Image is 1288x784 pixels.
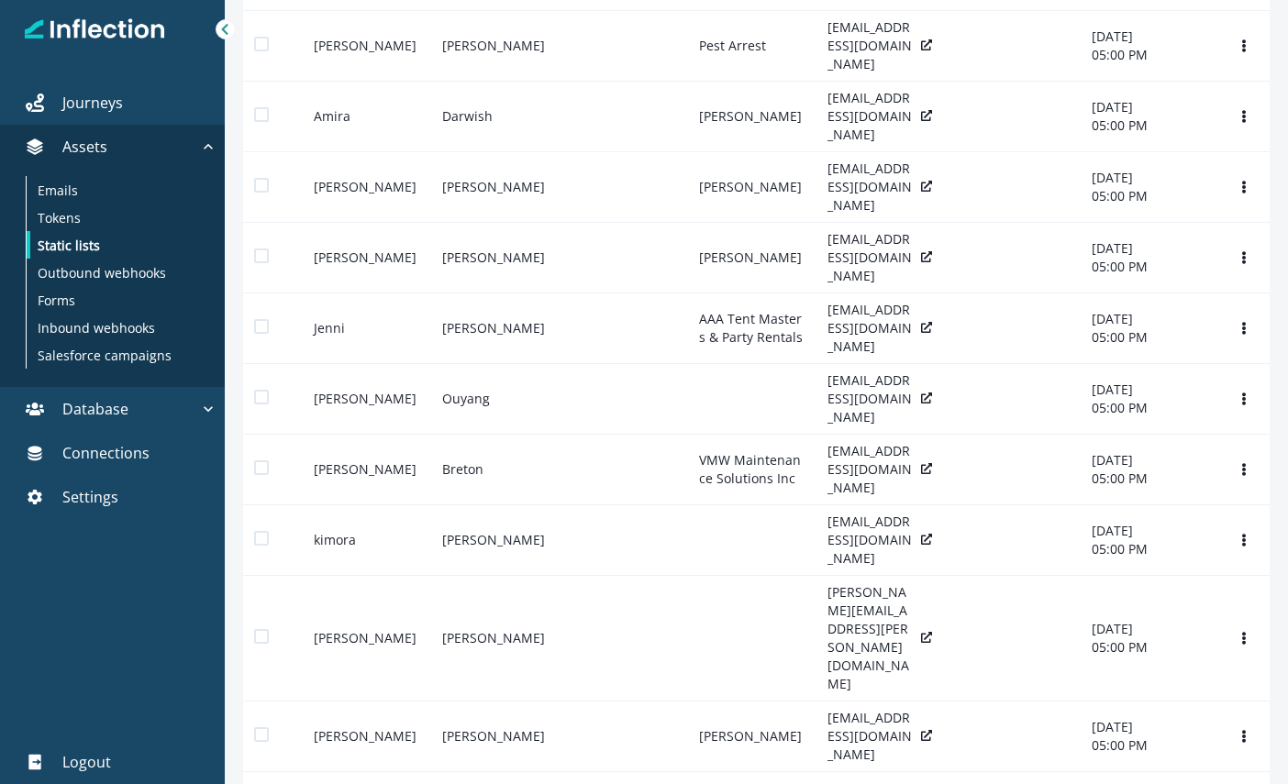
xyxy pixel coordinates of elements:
[431,576,560,701] td: [PERSON_NAME]
[827,160,914,215] p: [EMAIL_ADDRESS][DOMAIN_NAME]
[1229,624,1259,652] button: Options
[827,89,914,144] p: [EMAIL_ADDRESS][DOMAIN_NAME]
[303,293,431,364] td: Jenni
[827,513,914,568] p: [EMAIL_ADDRESS][DOMAIN_NAME]
[1092,239,1207,258] p: [DATE]
[1092,451,1207,469] p: [DATE]
[62,398,128,420] p: Database
[62,442,150,464] p: Connections
[827,301,914,356] p: [EMAIL_ADDRESS][DOMAIN_NAME]
[688,152,816,223] td: [PERSON_NAME]
[1092,718,1207,736] p: [DATE]
[688,701,816,772] td: [PERSON_NAME]
[827,442,914,497] p: [EMAIL_ADDRESS][DOMAIN_NAME]
[303,701,431,772] td: [PERSON_NAME]
[38,291,75,310] p: Forms
[1092,469,1207,488] p: 05:00 PM
[303,11,431,82] td: [PERSON_NAME]
[27,286,210,314] a: Forms
[1229,315,1259,342] button: Options
[1092,638,1207,657] p: 05:00 PM
[431,152,560,223] td: [PERSON_NAME]
[303,82,431,152] td: Amira
[1092,187,1207,205] p: 05:00 PM
[688,11,816,82] td: Pest Arrest
[62,136,107,158] p: Assets
[431,364,560,435] td: Ouyang
[27,259,210,286] a: Outbound webhooks
[303,364,431,435] td: [PERSON_NAME]
[303,576,431,701] td: [PERSON_NAME]
[1092,98,1207,116] p: [DATE]
[1092,381,1207,399] p: [DATE]
[38,181,78,200] p: Emails
[1092,116,1207,135] p: 05:00 PM
[688,82,816,152] td: [PERSON_NAME]
[431,82,560,152] td: Darwish
[431,11,560,82] td: [PERSON_NAME]
[431,293,560,364] td: [PERSON_NAME]
[27,204,210,231] a: Tokens
[431,505,560,576] td: [PERSON_NAME]
[303,435,431,505] td: [PERSON_NAME]
[25,17,165,42] img: Inflection
[27,341,210,369] a: Salesforce campaigns
[38,263,166,282] p: Outbound webhooks
[27,176,210,204] a: Emails
[827,18,914,73] p: [EMAIL_ADDRESS][DOMAIN_NAME]
[827,583,914,693] p: [PERSON_NAME][EMAIL_ADDRESS][PERSON_NAME][DOMAIN_NAME]
[688,223,816,293] td: [PERSON_NAME]
[1092,522,1207,540] p: [DATE]
[62,751,111,773] p: Logout
[1229,385,1259,413] button: Options
[1092,736,1207,755] p: 05:00 PM
[688,293,816,364] td: AAA Tent Masters & Party Rentals
[38,236,100,255] p: Static lists
[688,435,816,505] td: VMW Maintenance Solutions Inc
[38,208,81,227] p: Tokens
[1092,399,1207,417] p: 05:00 PM
[27,231,210,259] a: Static lists
[827,230,914,285] p: [EMAIL_ADDRESS][DOMAIN_NAME]
[1229,526,1259,554] button: Options
[431,435,560,505] td: Breton
[62,92,123,114] p: Journeys
[1092,310,1207,328] p: [DATE]
[1092,46,1207,64] p: 05:00 PM
[38,346,172,365] p: Salesforce campaigns
[1092,620,1207,638] p: [DATE]
[303,223,431,293] td: [PERSON_NAME]
[1092,169,1207,187] p: [DATE]
[62,486,118,508] p: Settings
[1229,244,1259,271] button: Options
[431,223,560,293] td: [PERSON_NAME]
[1092,28,1207,46] p: [DATE]
[38,318,155,337] p: Inbound webhooks
[27,314,210,341] a: Inbound webhooks
[1229,456,1259,483] button: Options
[431,701,560,772] td: [PERSON_NAME]
[1229,32,1259,60] button: Options
[303,152,431,223] td: [PERSON_NAME]
[1229,173,1259,201] button: Options
[303,505,431,576] td: kimora
[1092,540,1207,558] p: 05:00 PM
[827,709,914,764] p: [EMAIL_ADDRESS][DOMAIN_NAME]
[1092,258,1207,276] p: 05:00 PM
[827,371,914,426] p: [EMAIL_ADDRESS][DOMAIN_NAME]
[1229,723,1259,750] button: Options
[1092,328,1207,347] p: 05:00 PM
[1229,103,1259,130] button: Options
